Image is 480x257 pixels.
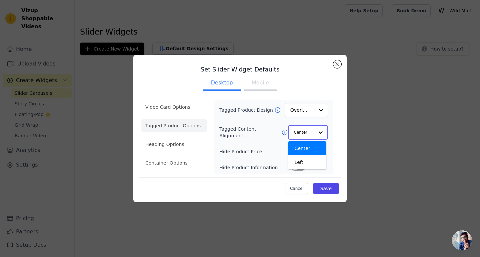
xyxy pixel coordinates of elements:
li: Video Card Options [141,100,207,114]
button: Save [313,183,339,194]
label: Hide Product Information [219,164,292,171]
a: Open chat [452,230,472,250]
div: Center [288,141,326,155]
button: Mobile [244,76,277,91]
label: Tagged Content Alignment [219,126,281,139]
li: Container Options [141,156,207,170]
button: Cancel [286,183,308,194]
h3: Set Slider Widget Defaults [139,65,341,73]
button: Desktop [203,76,241,91]
li: Tagged Product Options [141,119,207,132]
label: Tagged Product Design [219,107,274,113]
div: Left [288,155,326,169]
label: Hide Product Price [219,148,292,155]
button: Close modal [333,60,341,68]
li: Heading Options [141,138,207,151]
